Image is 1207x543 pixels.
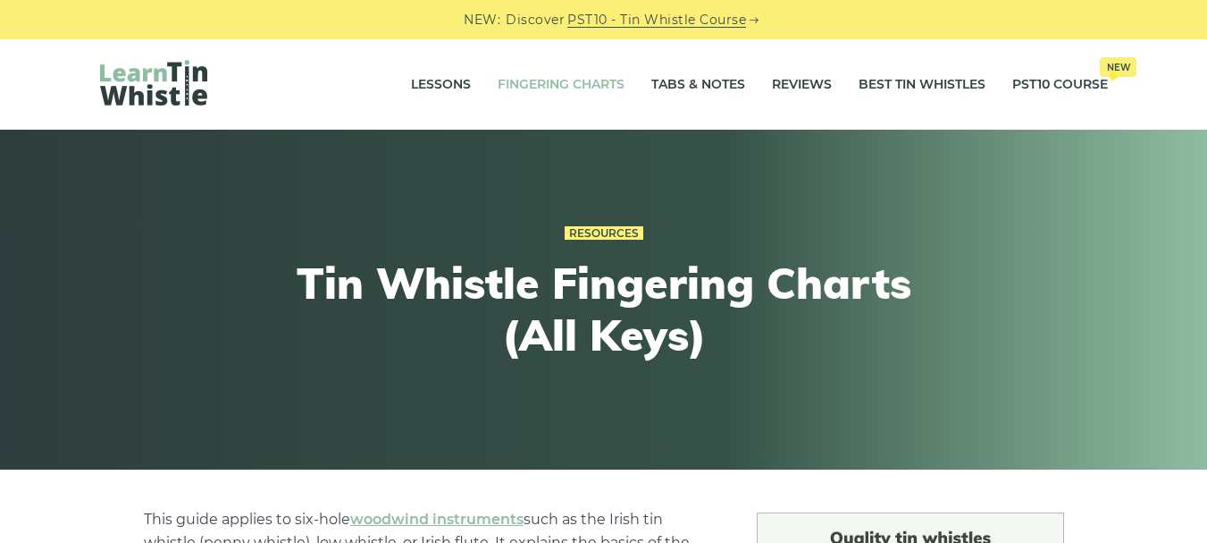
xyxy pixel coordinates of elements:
[498,63,624,107] a: Fingering Charts
[859,63,985,107] a: Best Tin Whistles
[275,258,933,361] h1: Tin Whistle Fingering Charts (All Keys)
[565,226,643,241] a: Resources
[772,63,832,107] a: Reviews
[651,63,745,107] a: Tabs & Notes
[411,63,471,107] a: Lessons
[100,60,207,106] img: LearnTinWhistle.com
[1100,57,1136,77] span: New
[1012,63,1108,107] a: PST10 CourseNew
[350,511,524,528] a: woodwind instruments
